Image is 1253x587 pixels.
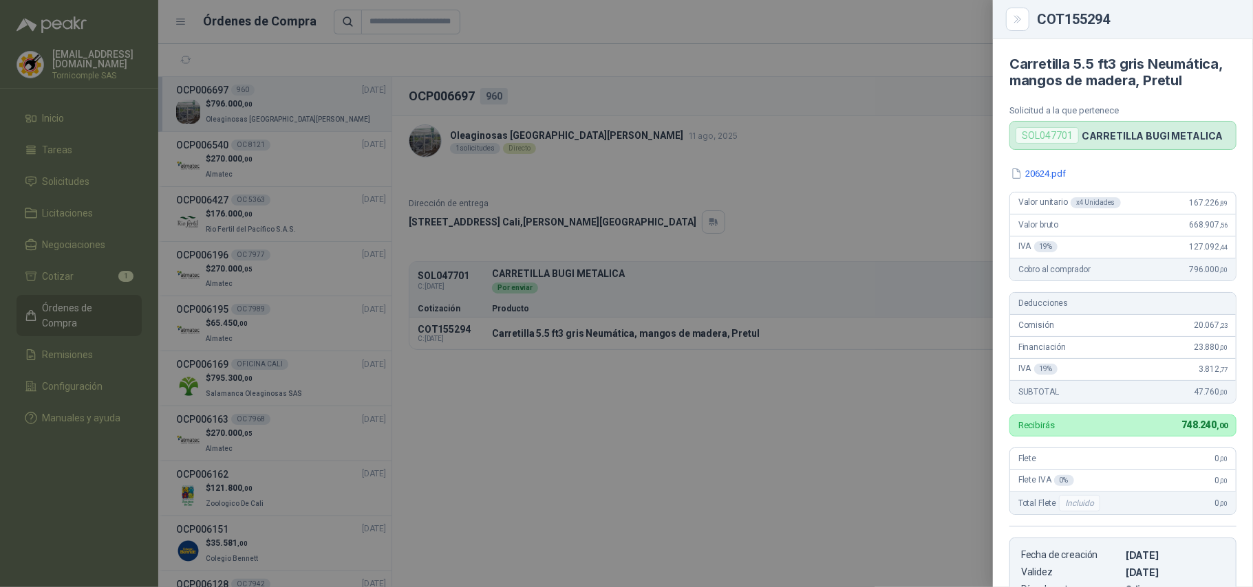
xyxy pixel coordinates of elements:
span: IVA [1018,364,1058,375]
span: ,00 [1219,455,1228,463]
span: 748.240 [1181,419,1228,430]
span: 3.812 [1199,364,1228,374]
span: ,00 [1219,477,1228,485]
span: ,23 [1219,322,1228,329]
div: Incluido [1059,495,1100,511]
span: 0 [1215,476,1228,485]
p: [DATE] [1126,566,1225,578]
span: Flete [1018,454,1036,463]
p: Solicitud a la que pertenece [1009,105,1236,115]
span: 20.067 [1194,320,1228,330]
button: Close [1009,11,1026,27]
span: ,00 [1219,344,1228,351]
span: ,00 [1219,388,1228,396]
span: ,44 [1219,243,1228,251]
span: ,89 [1219,199,1228,207]
span: 23.880 [1194,342,1228,352]
span: Financiación [1018,342,1066,352]
p: [DATE] [1126,549,1225,561]
h4: Carretilla 5.5 ft3 gris Neumática, mangos de madera, Pretul [1009,56,1236,89]
span: 167.226 [1189,198,1228,208]
div: x 4 Unidades [1071,197,1121,208]
span: 47.760 [1194,387,1228,397]
p: Recibirás [1018,421,1055,430]
span: Total Flete [1018,495,1103,511]
span: Deducciones [1018,298,1068,308]
div: 0 % [1054,475,1074,486]
span: ,77 [1219,366,1228,373]
span: 0 [1215,454,1228,463]
span: Comisión [1018,320,1054,330]
span: Valor unitario [1018,197,1121,208]
div: SOL047701 [1016,127,1079,144]
span: ,00 [1219,266,1228,274]
span: IVA [1018,241,1058,252]
p: Validez [1021,566,1120,578]
span: ,00 [1219,500,1228,507]
div: 19 % [1034,241,1058,252]
span: ,00 [1217,421,1228,430]
span: 0 [1215,498,1228,508]
div: COT155294 [1037,12,1236,26]
div: 19 % [1034,364,1058,375]
span: Cobro al comprador [1018,265,1091,274]
span: Valor bruto [1018,220,1058,230]
span: 668.907 [1189,220,1228,230]
p: CARRETILLA BUGI METALICA [1082,130,1223,142]
span: SUBTOTAL [1018,387,1059,397]
span: 796.000 [1189,265,1228,274]
span: Flete IVA [1018,475,1074,486]
span: ,56 [1219,221,1228,229]
p: Fecha de creación [1021,549,1120,561]
button: 20624.pdf [1009,166,1067,181]
span: 127.092 [1189,242,1228,252]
